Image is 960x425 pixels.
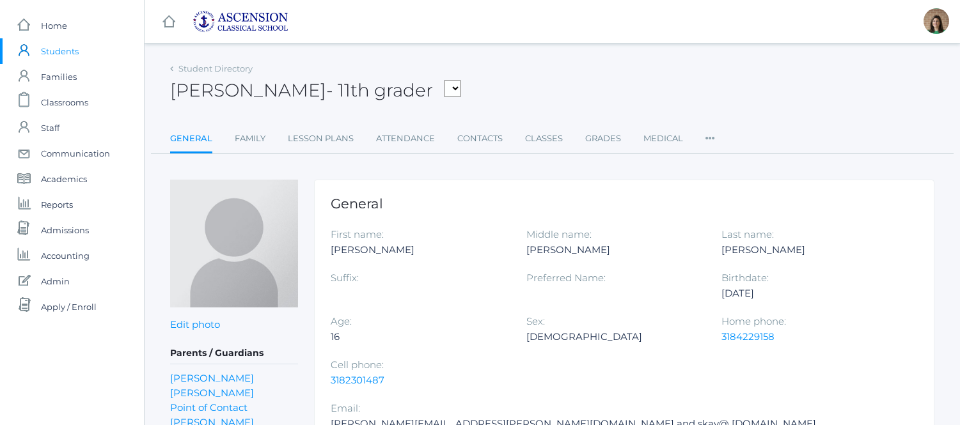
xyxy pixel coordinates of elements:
[331,359,384,371] label: Cell phone:
[721,315,786,327] label: Home phone:
[526,228,592,240] label: Middle name:
[170,318,220,330] a: Edit photo
[170,180,298,307] img: Kirsten Kay
[170,385,254,400] a: [PERSON_NAME]
[331,196,918,211] h1: General
[643,126,683,151] a: Medical
[41,64,77,89] span: Families
[331,272,359,284] label: Suffix:
[41,89,88,115] span: Classrooms
[41,38,79,64] span: Students
[721,272,769,284] label: Birthdate:
[41,217,89,243] span: Admissions
[41,166,87,192] span: Academics
[721,330,775,343] a: 3184229158
[721,286,898,301] div: [DATE]
[170,371,254,385] a: [PERSON_NAME]
[585,126,621,151] a: Grades
[526,315,545,327] label: Sex:
[331,242,507,258] div: [PERSON_NAME]
[170,343,298,364] h5: Parents / Guardians
[331,329,507,344] div: 16
[41,141,110,166] span: Communication
[193,10,288,33] img: ascension-logo-blue-113fc29133de2fb5813e50b71547a291c5fdb7962bf76d49838a2a14a36269ea.jpg
[178,63,253,73] a: Student Directory
[326,79,433,101] span: - 11th grader
[41,294,97,320] span: Apply / Enroll
[288,126,354,151] a: Lesson Plans
[235,126,265,151] a: Family
[525,126,563,151] a: Classes
[457,126,503,151] a: Contacts
[526,242,703,258] div: [PERSON_NAME]
[41,115,59,141] span: Staff
[376,126,435,151] a: Attendance
[924,8,949,34] div: Jenna Adams
[41,192,73,217] span: Reports
[170,126,212,153] a: General
[526,329,703,344] div: [DEMOGRAPHIC_DATA]
[721,242,898,258] div: [PERSON_NAME]
[331,228,384,240] label: First name:
[170,81,461,100] h2: [PERSON_NAME]
[331,374,384,386] a: 3182301487
[331,402,360,414] label: Email:
[41,268,70,294] span: Admin
[721,228,774,240] label: Last name:
[41,243,90,268] span: Accounting
[526,272,606,284] label: Preferred Name:
[331,315,352,327] label: Age:
[41,13,67,38] span: Home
